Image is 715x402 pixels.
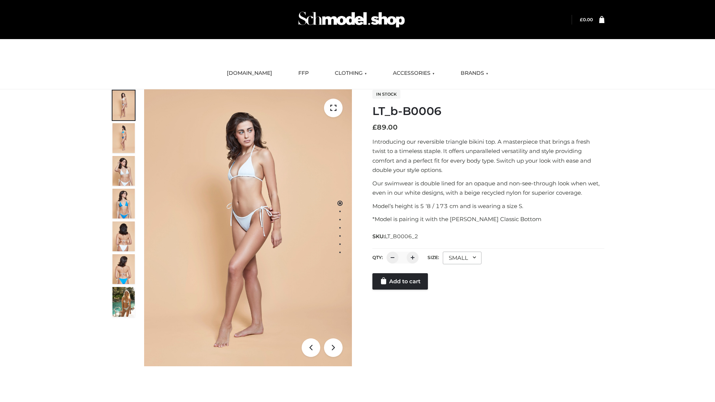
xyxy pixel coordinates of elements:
[372,179,604,198] p: Our swimwear is double lined for an opaque and non-see-through look when wet, even in our white d...
[372,201,604,211] p: Model’s height is 5 ‘8 / 173 cm and is wearing a size S.
[455,65,494,82] a: BRANDS
[372,273,428,290] a: Add to cart
[372,214,604,224] p: *Model is pairing it with the [PERSON_NAME] Classic Bottom
[144,89,352,366] img: LT_b-B0006
[112,189,135,218] img: ArielClassicBikiniTop_CloudNine_AzureSky_OW114ECO_4-scaled.jpg
[329,65,372,82] a: CLOTHING
[372,105,604,118] h1: LT_b-B0006
[372,255,383,260] label: QTY:
[221,65,278,82] a: [DOMAIN_NAME]
[372,123,398,131] bdi: 89.00
[293,65,314,82] a: FFP
[387,65,440,82] a: ACCESSORIES
[443,252,482,264] div: SMALL
[112,90,135,120] img: ArielClassicBikiniTop_CloudNine_AzureSky_OW114ECO_1-scaled.jpg
[580,17,583,22] span: £
[296,5,407,34] img: Schmodel Admin 964
[112,123,135,153] img: ArielClassicBikiniTop_CloudNine_AzureSky_OW114ECO_2-scaled.jpg
[112,254,135,284] img: ArielClassicBikiniTop_CloudNine_AzureSky_OW114ECO_8-scaled.jpg
[372,232,419,241] span: SKU:
[428,255,439,260] label: Size:
[372,123,377,131] span: £
[112,156,135,186] img: ArielClassicBikiniTop_CloudNine_AzureSky_OW114ECO_3-scaled.jpg
[580,17,593,22] a: £0.00
[372,137,604,175] p: Introducing our reversible triangle bikini top. A masterpiece that brings a fresh twist to a time...
[580,17,593,22] bdi: 0.00
[372,90,400,99] span: In stock
[112,287,135,317] img: Arieltop_CloudNine_AzureSky2.jpg
[112,221,135,251] img: ArielClassicBikiniTop_CloudNine_AzureSky_OW114ECO_7-scaled.jpg
[385,233,418,240] span: LT_B0006_2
